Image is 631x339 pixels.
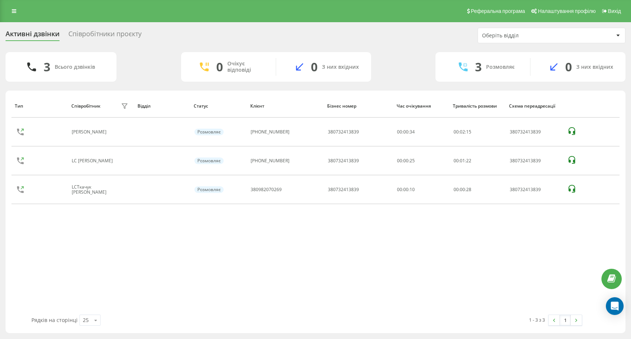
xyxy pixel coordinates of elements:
[576,64,613,70] div: З них вхідних
[560,315,571,325] a: 1
[460,186,465,193] span: 00
[460,157,465,164] span: 01
[68,30,142,41] div: Співробітники проєкту
[83,316,89,324] div: 25
[328,129,359,135] div: 380732413839
[486,64,515,70] div: Розмовляє
[194,129,224,135] div: Розмовляє
[482,33,570,39] div: Оберіть відділ
[72,158,115,163] div: LC [PERSON_NAME]
[454,129,471,135] div: : :
[227,61,265,73] div: Очікує відповіді
[216,60,223,74] div: 0
[6,30,60,41] div: Активні дзвінки
[510,129,559,135] div: 380732413839
[328,187,359,192] div: 380732413839
[454,157,459,164] span: 00
[454,129,459,135] span: 00
[72,129,108,135] div: [PERSON_NAME]
[397,158,445,163] div: 00:00:25
[509,104,560,109] div: Схема переадресації
[250,104,320,109] div: Клієнт
[453,104,502,109] div: Тривалість розмови
[194,104,243,109] div: Статус
[194,186,224,193] div: Розмовляє
[565,60,572,74] div: 0
[454,187,471,192] div: : :
[72,184,119,195] div: LCТкачук [PERSON_NAME]
[471,8,525,14] span: Реферальна програма
[311,60,318,74] div: 0
[466,186,471,193] span: 28
[327,104,390,109] div: Бізнес номер
[606,297,624,315] div: Open Intercom Messenger
[44,60,50,74] div: 3
[251,129,289,135] div: [PHONE_NUMBER]
[71,104,101,109] div: Співробітник
[31,316,78,323] span: Рядків на сторінці
[194,157,224,164] div: Розмовляє
[15,104,64,109] div: Тип
[466,129,471,135] span: 15
[138,104,187,109] div: Відділ
[251,158,289,163] div: [PHONE_NUMBER]
[460,129,465,135] span: 02
[454,158,471,163] div: : :
[466,157,471,164] span: 22
[529,316,545,323] div: 1 - 3 з 3
[510,158,559,163] div: 380732413839
[397,187,445,192] div: 00:00:10
[397,129,445,135] div: 00:00:34
[322,64,359,70] div: З них вхідних
[328,158,359,163] div: 380732413839
[475,60,482,74] div: 3
[397,104,446,109] div: Час очікування
[454,186,459,193] span: 00
[55,64,95,70] div: Всього дзвінків
[538,8,596,14] span: Налаштування профілю
[510,187,559,192] div: 380732413839
[251,187,282,192] div: 380982070269
[608,8,621,14] span: Вихід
